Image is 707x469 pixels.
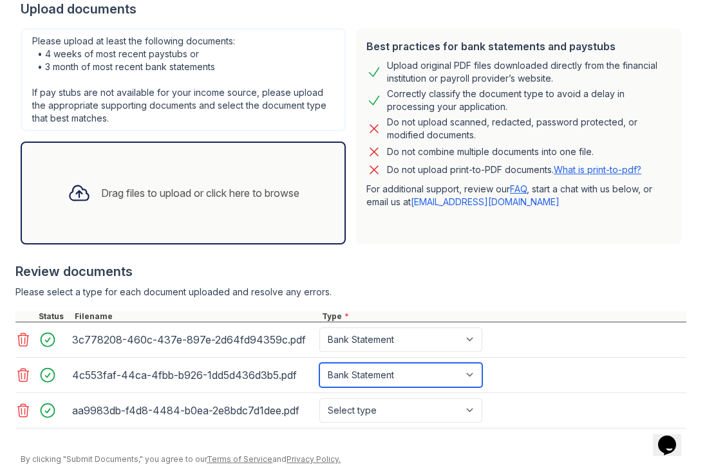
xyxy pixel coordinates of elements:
div: Please upload at least the following documents: • 4 weeks of most recent paystubs or • 3 month of... [21,28,346,131]
div: Do not combine multiple documents into one file. [387,144,594,160]
iframe: chat widget [653,418,694,456]
a: What is print-to-pdf? [554,164,641,175]
div: Review documents [15,262,686,280]
div: aa9983db-f4d8-4484-b0ea-2e8bdc7d1dee.pdf [72,400,314,421]
div: Do not upload scanned, redacted, password protected, or modified documents. [387,116,671,142]
div: 3c778208-460c-437e-897e-2d64fd94359c.pdf [72,329,314,350]
div: By clicking "Submit Documents," you agree to our and [21,454,686,464]
div: Status [36,311,72,322]
div: Best practices for bank statements and paystubs [366,39,671,54]
div: Correctly classify the document type to avoid a delay in processing your application. [387,87,671,113]
div: 4c553faf-44ca-4fbb-b926-1dd5d436d3b5.pdf [72,365,314,385]
a: FAQ [510,183,527,194]
div: Drag files to upload or click here to browse [101,185,299,201]
p: Do not upload print-to-PDF documents. [387,163,641,176]
a: Terms of Service [207,454,272,464]
div: Filename [72,311,319,322]
a: Privacy Policy. [287,454,341,464]
div: Upload original PDF files downloaded directly from the financial institution or payroll provider’... [387,59,671,85]
a: [EMAIL_ADDRESS][DOMAIN_NAME] [411,196,560,207]
div: Please select a type for each document uploaded and resolve any errors. [15,286,686,299]
div: Type [319,311,686,322]
p: For additional support, review our , start a chat with us below, or email us at [366,183,671,208]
